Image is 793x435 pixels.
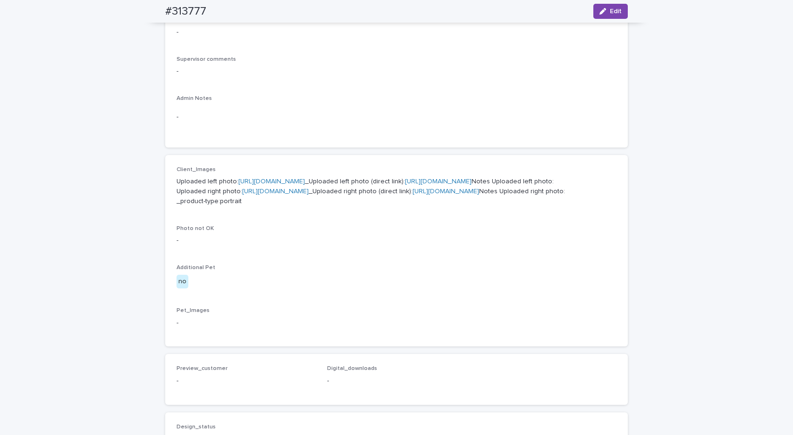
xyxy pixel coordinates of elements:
span: Admin Notes [177,96,212,101]
span: Pet_Images [177,308,210,313]
p: - [327,376,466,386]
span: Customer_comments [177,17,236,23]
p: Uploaded left photo: _Uploaded left photo (direct link): Notes Uploaded left photo: Uploaded righ... [177,177,616,206]
p: - [177,66,616,76]
a: [URL][DOMAIN_NAME] [238,178,305,185]
span: Additional Pet [177,265,215,271]
p: - [177,27,616,37]
p: - [177,112,616,122]
a: [URL][DOMAIN_NAME] [405,178,472,185]
span: Client_Images [177,167,216,172]
p: - [177,236,616,246]
div: no [177,275,188,288]
span: Supervisor comments [177,57,236,62]
span: Edit [610,8,622,15]
h2: #313777 [165,5,206,18]
p: - [177,318,616,328]
p: - [177,376,316,386]
button: Edit [593,4,628,19]
a: [URL][DOMAIN_NAME] [242,188,309,195]
span: Photo not OK [177,226,214,231]
span: Digital_downloads [327,366,377,371]
span: Preview_customer [177,366,228,371]
span: Design_status [177,424,216,430]
a: [URL][DOMAIN_NAME] [413,188,479,195]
